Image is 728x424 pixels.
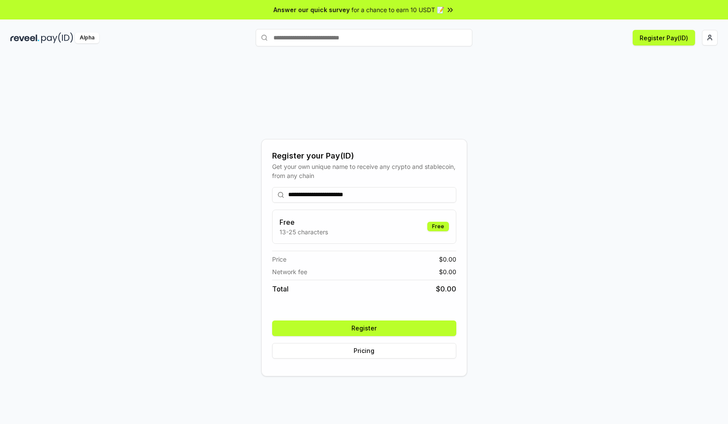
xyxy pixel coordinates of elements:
span: $ 0.00 [439,255,456,264]
span: $ 0.00 [436,284,456,294]
div: Get your own unique name to receive any crypto and stablecoin, from any chain [272,162,456,180]
div: Free [427,222,449,231]
span: for a chance to earn 10 USDT 📝 [351,5,444,14]
span: $ 0.00 [439,267,456,276]
h3: Free [279,217,328,227]
img: pay_id [41,32,73,43]
img: reveel_dark [10,32,39,43]
div: Register your Pay(ID) [272,150,456,162]
p: 13-25 characters [279,227,328,236]
button: Register [272,320,456,336]
button: Register Pay(ID) [633,30,695,45]
span: Price [272,255,286,264]
span: Network fee [272,267,307,276]
div: Alpha [75,32,99,43]
button: Pricing [272,343,456,359]
span: Answer our quick survey [273,5,350,14]
span: Total [272,284,289,294]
